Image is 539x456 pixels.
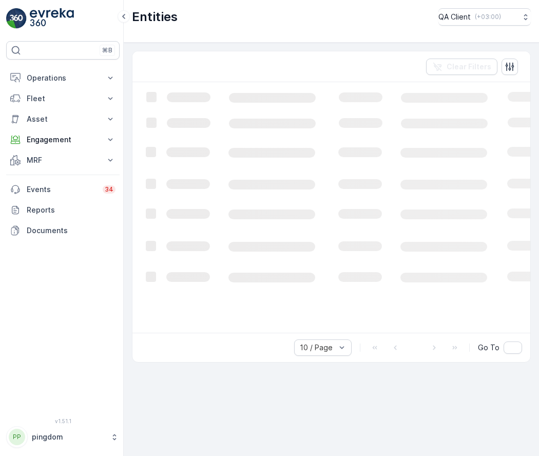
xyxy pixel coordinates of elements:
[6,129,120,150] button: Engagement
[426,59,497,75] button: Clear Filters
[478,343,499,353] span: Go To
[6,220,120,241] a: Documents
[105,185,113,194] p: 34
[27,184,97,195] p: Events
[438,8,531,26] button: QA Client(+03:00)
[30,8,74,29] img: logo_light-DOdMpM7g.png
[475,13,501,21] p: ( +03:00 )
[27,205,115,215] p: Reports
[6,426,120,448] button: PPpingdom
[6,200,120,220] a: Reports
[27,155,99,165] p: MRF
[438,12,471,22] p: QA Client
[27,135,99,145] p: Engagement
[6,109,120,129] button: Asset
[9,429,25,445] div: PP
[27,225,115,236] p: Documents
[27,114,99,124] p: Asset
[6,8,27,29] img: logo
[6,68,120,88] button: Operations
[6,150,120,170] button: MRF
[447,62,491,72] p: Clear Filters
[27,93,99,104] p: Fleet
[132,9,178,25] p: Entities
[27,73,99,83] p: Operations
[6,418,120,424] span: v 1.51.1
[32,432,105,442] p: pingdom
[6,88,120,109] button: Fleet
[6,179,120,200] a: Events34
[102,46,112,54] p: ⌘B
